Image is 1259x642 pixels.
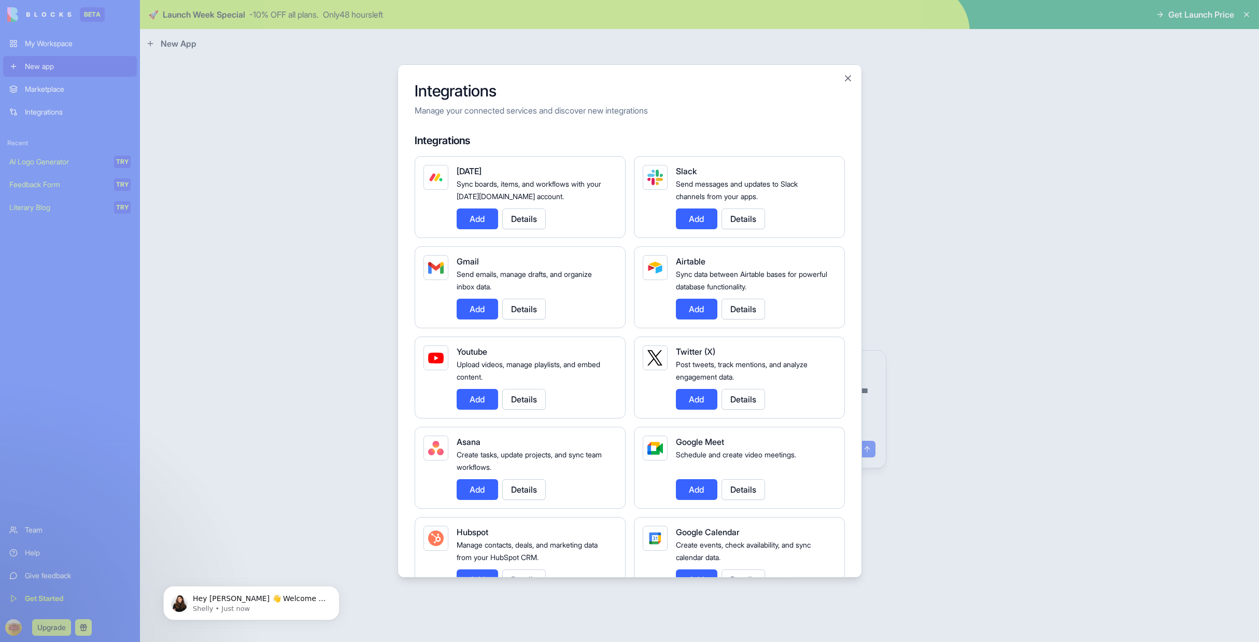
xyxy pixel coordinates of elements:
[502,208,546,229] button: Details
[457,299,498,319] button: Add
[457,527,488,537] span: Hubspot
[676,270,827,291] span: Sync data between Airtable bases for powerful database functionality.
[457,179,601,201] span: Sync boards, items, and workflows with your [DATE][DOMAIN_NAME] account.
[502,299,546,319] button: Details
[415,81,845,100] h2: Integrations
[676,479,717,500] button: Add
[415,133,845,148] h4: Integrations
[457,540,598,562] span: Manage contacts, deals, and marketing data from your HubSpot CRM.
[415,104,845,117] p: Manage your connected services and discover new integrations
[676,437,724,447] span: Google Meet
[457,360,600,381] span: Upload videos, manage playlists, and embed content.
[457,256,479,267] span: Gmail
[676,256,705,267] span: Airtable
[676,389,717,410] button: Add
[676,569,717,590] button: Add
[457,166,482,176] span: [DATE]
[722,389,765,410] button: Details
[502,569,546,590] button: Details
[457,270,592,291] span: Send emails, manage drafts, and organize inbox data.
[722,299,765,319] button: Details
[676,360,808,381] span: Post tweets, track mentions, and analyze engagement data.
[457,450,602,471] span: Create tasks, update projects, and sync team workflows.
[457,346,487,357] span: Youtube
[676,179,798,201] span: Send messages and updates to Slack channels from your apps.
[457,208,498,229] button: Add
[676,166,697,176] span: Slack
[457,569,498,590] button: Add
[722,479,765,500] button: Details
[502,479,546,500] button: Details
[722,208,765,229] button: Details
[722,569,765,590] button: Details
[676,346,715,357] span: Twitter (X)
[502,389,546,410] button: Details
[676,299,717,319] button: Add
[148,564,355,637] iframe: Intercom notifications message
[676,208,717,229] button: Add
[457,479,498,500] button: Add
[676,527,740,537] span: Google Calendar
[676,450,796,459] span: Schedule and create video meetings.
[457,437,480,447] span: Asana
[676,540,811,562] span: Create events, check availability, and sync calendar data.
[457,389,498,410] button: Add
